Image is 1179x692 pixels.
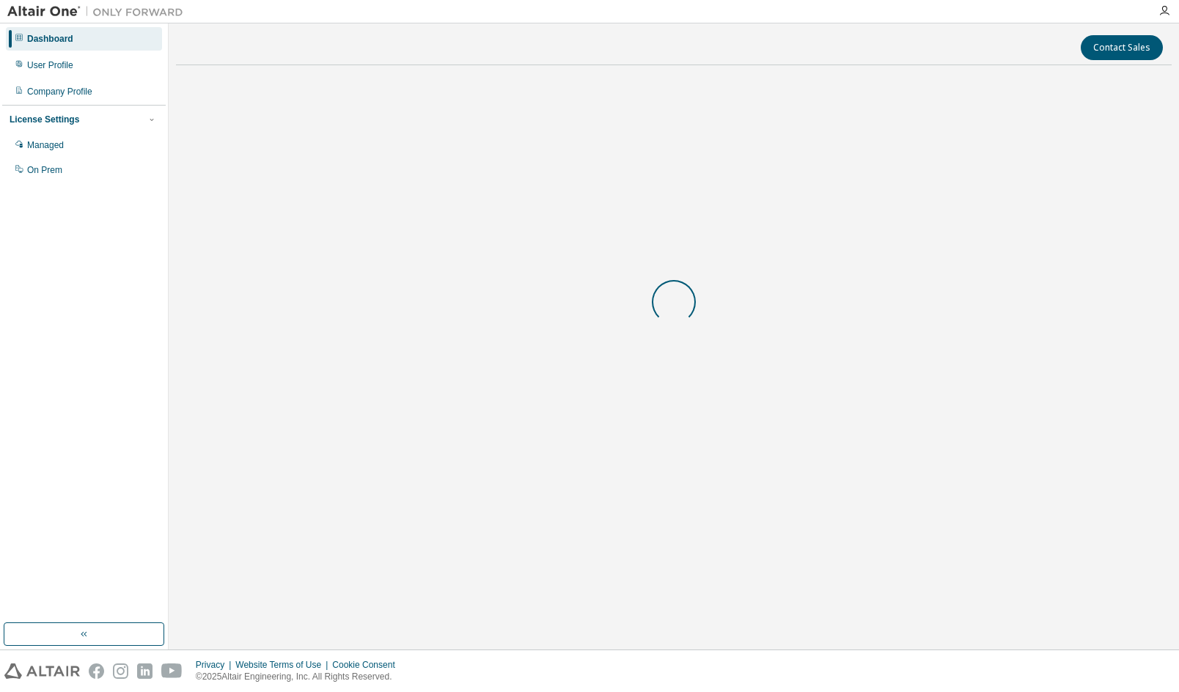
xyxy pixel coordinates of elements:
[27,86,92,97] div: Company Profile
[161,663,183,679] img: youtube.svg
[27,139,64,151] div: Managed
[332,659,403,671] div: Cookie Consent
[10,114,79,125] div: License Settings
[137,663,153,679] img: linkedin.svg
[27,164,62,176] div: On Prem
[27,33,73,45] div: Dashboard
[113,663,128,679] img: instagram.svg
[235,659,332,671] div: Website Terms of Use
[89,663,104,679] img: facebook.svg
[196,659,235,671] div: Privacy
[4,663,80,679] img: altair_logo.svg
[7,4,191,19] img: Altair One
[1081,35,1163,60] button: Contact Sales
[27,59,73,71] div: User Profile
[196,671,404,683] p: © 2025 Altair Engineering, Inc. All Rights Reserved.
